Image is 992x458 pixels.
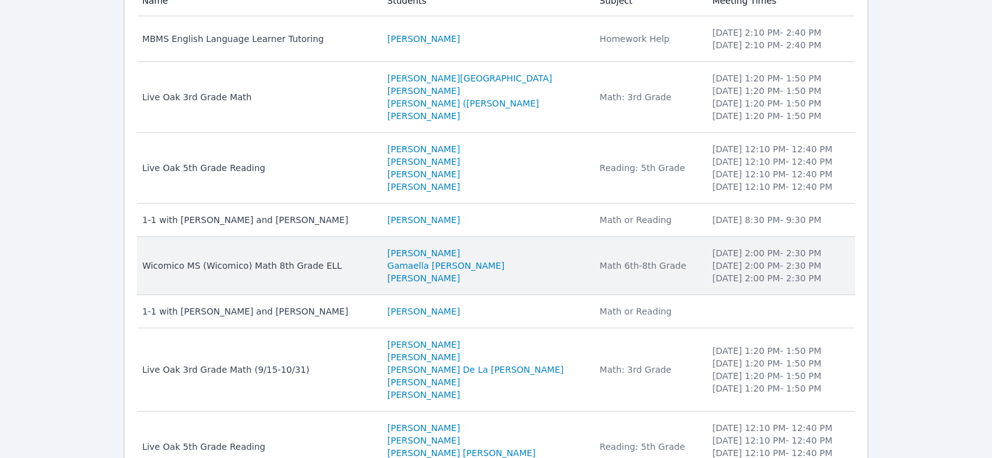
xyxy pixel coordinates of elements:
[142,33,372,45] div: MBMS English Language Learner Tutoring
[387,338,460,351] a: [PERSON_NAME]
[387,155,460,168] a: [PERSON_NAME]
[142,91,372,103] div: Live Oak 3rd Grade Math
[137,16,855,62] tr: MBMS English Language Learner Tutoring[PERSON_NAME]Homework Help[DATE] 2:10 PM- 2:40 PM[DATE] 2:1...
[712,168,847,180] li: [DATE] 12:10 PM - 12:40 PM
[600,363,697,376] div: Math: 3rd Grade
[387,388,460,401] a: [PERSON_NAME]
[712,26,847,39] li: [DATE] 2:10 PM - 2:40 PM
[387,72,552,85] a: [PERSON_NAME][GEOGRAPHIC_DATA]
[387,110,460,122] a: [PERSON_NAME]
[387,434,460,447] a: [PERSON_NAME]
[387,247,460,259] a: [PERSON_NAME]
[712,85,847,97] li: [DATE] 1:20 PM - 1:50 PM
[600,162,697,174] div: Reading: 5th Grade
[142,305,372,318] div: 1-1 with [PERSON_NAME] and [PERSON_NAME]
[137,133,855,204] tr: Live Oak 5th Grade Reading[PERSON_NAME][PERSON_NAME][PERSON_NAME][PERSON_NAME]Reading: 5th Grade[...
[387,363,564,376] a: [PERSON_NAME] De La [PERSON_NAME]
[387,180,460,193] a: [PERSON_NAME]
[137,295,855,328] tr: 1-1 with [PERSON_NAME] and [PERSON_NAME][PERSON_NAME]Math or Reading
[712,434,847,447] li: [DATE] 12:10 PM - 12:40 PM
[712,39,847,51] li: [DATE] 2:10 PM - 2:40 PM
[712,110,847,122] li: [DATE] 1:20 PM - 1:50 PM
[387,168,460,180] a: [PERSON_NAME]
[142,363,372,376] div: Live Oak 3rd Grade Math (9/15-10/31)
[387,85,460,97] a: [PERSON_NAME]
[712,259,847,272] li: [DATE] 2:00 PM - 2:30 PM
[387,214,460,226] a: [PERSON_NAME]
[712,357,847,370] li: [DATE] 1:20 PM - 1:50 PM
[600,440,697,453] div: Reading: 5th Grade
[712,180,847,193] li: [DATE] 12:10 PM - 12:40 PM
[387,422,460,434] a: [PERSON_NAME]
[712,272,847,284] li: [DATE] 2:00 PM - 2:30 PM
[712,97,847,110] li: [DATE] 1:20 PM - 1:50 PM
[387,143,460,155] a: [PERSON_NAME]
[137,237,855,295] tr: Wicomico MS (Wicomico) Math 8th Grade ELL[PERSON_NAME]Gamaella [PERSON_NAME][PERSON_NAME]Math 6th...
[712,345,847,357] li: [DATE] 1:20 PM - 1:50 PM
[600,259,697,272] div: Math 6th-8th Grade
[142,214,372,226] div: 1-1 with [PERSON_NAME] and [PERSON_NAME]
[387,351,460,363] a: [PERSON_NAME]
[137,328,855,412] tr: Live Oak 3rd Grade Math (9/15-10/31)[PERSON_NAME][PERSON_NAME][PERSON_NAME] De La [PERSON_NAME][P...
[712,247,847,259] li: [DATE] 2:00 PM - 2:30 PM
[142,440,372,453] div: Live Oak 5th Grade Reading
[387,97,539,110] a: [PERSON_NAME] ([PERSON_NAME]
[712,370,847,382] li: [DATE] 1:20 PM - 1:50 PM
[600,33,697,45] div: Homework Help
[137,204,855,237] tr: 1-1 with [PERSON_NAME] and [PERSON_NAME][PERSON_NAME]Math or Reading[DATE] 8:30 PM- 9:30 PM
[142,259,372,272] div: Wicomico MS (Wicomico) Math 8th Grade ELL
[600,91,697,103] div: Math: 3rd Grade
[137,62,855,133] tr: Live Oak 3rd Grade Math[PERSON_NAME][GEOGRAPHIC_DATA][PERSON_NAME][PERSON_NAME] ([PERSON_NAME][PE...
[712,382,847,395] li: [DATE] 1:20 PM - 1:50 PM
[387,305,460,318] a: [PERSON_NAME]
[387,376,460,388] a: [PERSON_NAME]
[387,259,504,272] a: Gamaella [PERSON_NAME]
[600,214,697,226] div: Math or Reading
[712,155,847,168] li: [DATE] 12:10 PM - 12:40 PM
[387,33,460,45] a: [PERSON_NAME]
[712,422,847,434] li: [DATE] 12:10 PM - 12:40 PM
[142,162,372,174] div: Live Oak 5th Grade Reading
[712,214,847,226] li: [DATE] 8:30 PM - 9:30 PM
[712,143,847,155] li: [DATE] 12:10 PM - 12:40 PM
[712,72,847,85] li: [DATE] 1:20 PM - 1:50 PM
[387,272,460,284] a: [PERSON_NAME]
[600,305,697,318] div: Math or Reading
